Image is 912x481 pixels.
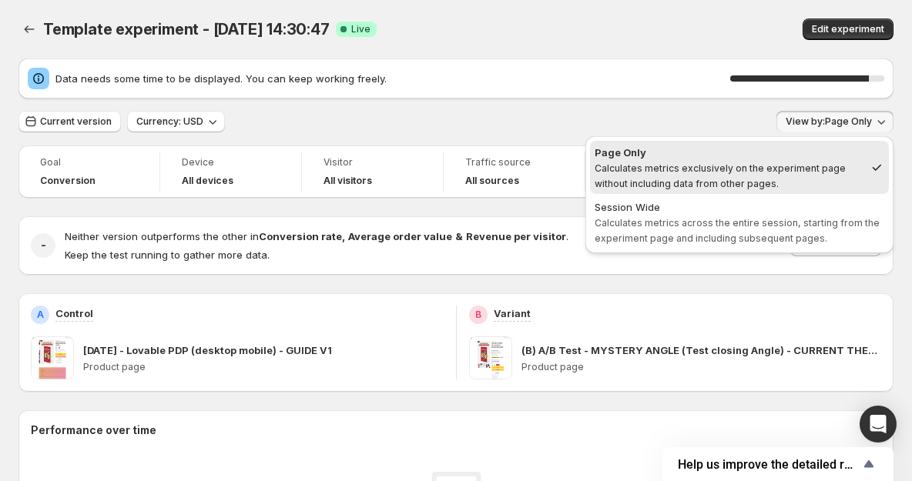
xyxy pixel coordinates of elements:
button: Edit experiment [803,18,894,40]
span: Traffic source [465,156,563,169]
img: (B) A/B Test - MYSTERY ANGLE (Test closing Angle) - CURRENT THEME [469,336,512,379]
div: Session Wide [595,199,884,215]
span: Data needs some time to be displayed. You can keep working freely. [55,71,730,86]
div: Page Only [595,145,864,160]
p: Product page [521,361,882,373]
span: Calculates metrics exclusively on the experiment page without including data from other pages. [595,162,846,189]
span: Neither version outperforms the other in . [65,230,568,242]
span: Calculates metrics across the entire session, starting from the experiment page and including sub... [595,217,880,244]
h2: - [41,238,46,253]
strong: , [342,230,345,242]
button: Show survey - Help us improve the detailed report for A/B campaigns [678,455,878,473]
p: Product page [83,361,444,373]
a: Traffic sourceAll sources [465,155,563,189]
h2: A [37,309,44,321]
img: Aug22 - Lovable PDP (desktop mobile) - GUIDE V1 [31,336,74,379]
button: View by:Page Only [776,111,894,132]
span: View by: Page Only [786,115,872,128]
strong: Revenue per visitor [466,230,566,242]
span: Currency: USD [136,115,203,128]
strong: Average order value [348,230,452,242]
span: Keep the test running to gather more data. [65,249,270,261]
h4: All devices [182,175,233,187]
span: Device [182,156,280,169]
span: Visitor [324,156,421,169]
h2: B [475,309,481,321]
span: Current version [40,115,112,128]
p: Control [55,306,93,321]
h4: All sources [465,175,519,187]
div: Open Intercom Messenger [860,406,897,443]
h4: All visitors [324,175,372,187]
span: Template experiment - [DATE] 14:30:47 [43,20,330,38]
strong: Conversion rate [259,230,342,242]
span: Help us improve the detailed report for A/B campaigns [678,457,860,472]
a: VisitorAll visitors [324,155,421,189]
p: [DATE] - Lovable PDP (desktop mobile) - GUIDE V1 [83,342,332,358]
span: Conversion [40,175,96,187]
h2: Performance over time [31,423,881,438]
strong: & [455,230,463,242]
p: (B) A/B Test - MYSTERY ANGLE (Test closing Angle) - CURRENT THEME [521,342,882,358]
button: Currency: USD [127,111,225,132]
a: DeviceAll devices [182,155,280,189]
span: Live [351,23,370,35]
p: Variant [494,306,531,321]
span: Goal [40,156,138,169]
span: Edit experiment [812,23,884,35]
button: Back [18,18,40,40]
button: Current version [18,111,121,132]
a: GoalConversion [40,155,138,189]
